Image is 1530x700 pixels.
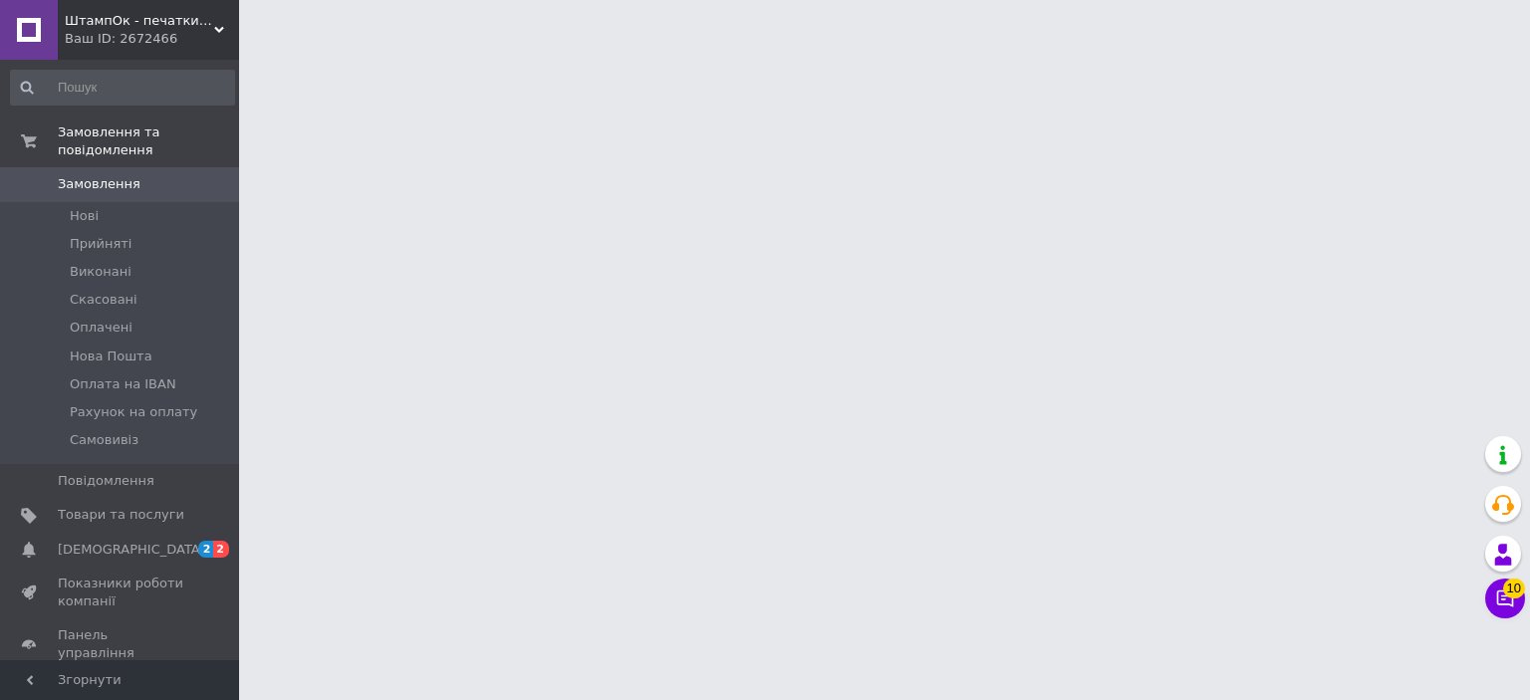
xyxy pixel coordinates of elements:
div: Ваш ID: 2672466 [65,30,239,48]
span: Товари та послуги [58,506,184,524]
span: Замовлення та повідомлення [58,123,239,159]
span: Прийняті [70,235,131,253]
span: 2 [213,541,229,558]
span: 10 [1503,573,1525,592]
span: [DEMOGRAPHIC_DATA] [58,541,205,559]
span: Повідомлення [58,472,154,490]
span: ШтампОк - печатки, штампи, факсиміле, оснастки, датери, нумератори [65,12,214,30]
span: Панель управління [58,626,184,662]
span: Оплата на IBAN [70,375,176,393]
span: Оплачені [70,319,132,337]
span: Нова Пошта [70,348,152,365]
span: 2 [198,541,214,558]
span: Самовивіз [70,431,138,449]
span: Замовлення [58,175,140,193]
span: Показники роботи компанії [58,575,184,610]
input: Пошук [10,70,235,106]
span: Скасовані [70,291,137,309]
button: Чат з покупцем10 [1485,579,1525,618]
span: Виконані [70,263,131,281]
span: Рахунок на оплату [70,403,197,421]
span: Нові [70,207,99,225]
